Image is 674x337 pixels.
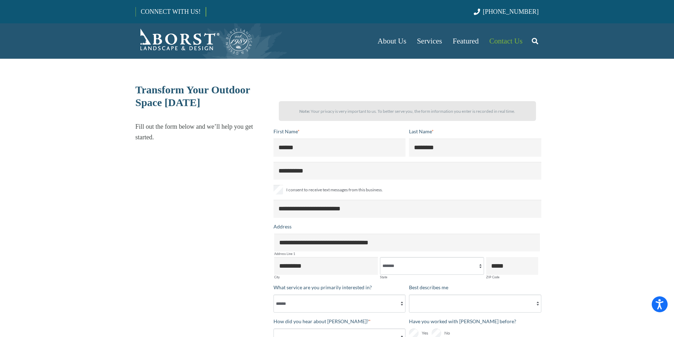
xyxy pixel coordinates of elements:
span: First Name [273,128,298,134]
span: Have you worked with [PERSON_NAME] before? [409,318,516,324]
a: Search [528,32,542,50]
span: [PHONE_NUMBER] [483,8,539,15]
span: I consent to receive text messages from this business. [286,186,383,194]
span: Featured [453,37,479,45]
select: What service are you primarily interested in? [273,295,406,312]
a: Contact Us [484,23,528,59]
p: Your privacy is very important to us. To better serve you, the form information you enter is reco... [285,106,530,117]
select: Best describes me [409,295,541,312]
label: State [380,275,484,279]
span: Last Name [409,128,432,134]
span: How did you hear about [PERSON_NAME]? [273,318,369,324]
a: Borst-Logo [136,27,253,55]
a: Featured [448,23,484,59]
a: CONNECT WITH US! [136,3,206,20]
input: I consent to receive text messages from this business. [273,185,283,194]
strong: Note: [299,109,310,114]
span: Services [417,37,442,45]
span: About Us [378,37,406,45]
a: [PHONE_NUMBER] [474,8,538,15]
label: City [274,275,378,279]
label: Address Line 1 [274,252,540,255]
input: First Name* [273,139,406,156]
p: Fill out the form below and we’ll help you get started. [136,121,267,143]
span: Address [273,223,292,229]
a: About Us [372,23,411,59]
span: What service are you primarily interested in? [273,284,372,290]
span: Transform Your Outdoor Space [DATE] [136,84,250,108]
input: Last Name* [409,139,541,156]
a: Services [411,23,447,59]
span: Best describes me [409,284,448,290]
span: Contact Us [489,37,523,45]
label: ZIP Code [486,275,538,279]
